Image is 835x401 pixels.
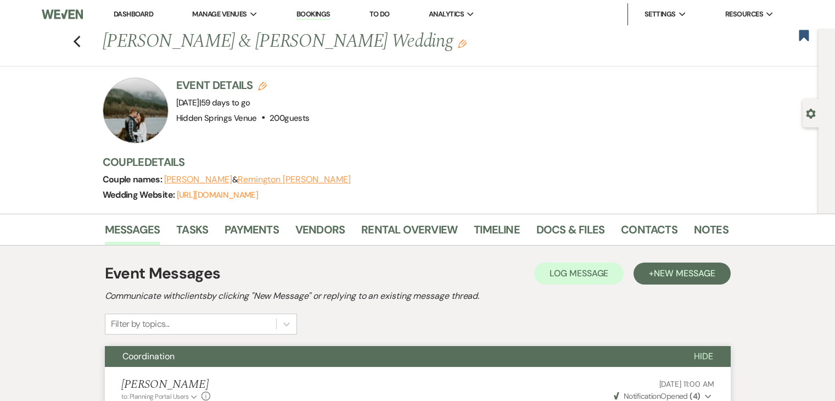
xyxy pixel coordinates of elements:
[176,113,257,124] span: Hidden Springs Venue
[361,221,457,245] a: Rental Overview
[42,3,83,26] img: Weven Logo
[725,9,763,20] span: Resources
[176,221,208,245] a: Tasks
[458,38,467,48] button: Edit
[164,175,232,184] button: [PERSON_NAME]
[624,391,660,401] span: Notification
[105,221,160,245] a: Messages
[694,350,713,362] span: Hide
[621,221,677,245] a: Contacts
[105,262,221,285] h1: Event Messages
[806,108,816,118] button: Open lead details
[103,174,164,185] span: Couple names:
[192,9,246,20] span: Manage Venues
[114,9,153,19] a: Dashboard
[103,154,718,170] h3: Couple Details
[105,346,676,367] button: Coordination
[225,221,279,245] a: Payments
[676,346,731,367] button: Hide
[103,189,177,200] span: Wedding Website:
[176,97,250,108] span: [DATE]
[201,97,250,108] span: 59 days to go
[270,113,309,124] span: 200 guests
[122,350,175,362] span: Coordination
[690,391,700,401] strong: ( 4 )
[296,9,330,20] a: Bookings
[536,221,604,245] a: Docs & Files
[659,379,714,389] span: [DATE] 11:00 AM
[105,289,731,303] h2: Communicate with clients by clicking "New Message" or replying to an existing message thread.
[111,318,170,331] div: Filter by topics...
[614,391,700,401] span: Opened
[121,392,189,401] span: to: Planning Portal Users
[645,9,676,20] span: Settings
[429,9,464,20] span: Analytics
[295,221,345,245] a: Vendors
[199,97,250,108] span: |
[369,9,390,19] a: To Do
[164,174,351,185] span: &
[634,263,730,285] button: +New Message
[534,263,624,285] button: Log Message
[177,190,258,200] a: [URL][DOMAIN_NAME]
[121,378,211,392] h5: [PERSON_NAME]
[238,175,351,184] button: Remington [PERSON_NAME]
[474,221,520,245] a: Timeline
[176,77,310,93] h3: Event Details
[654,268,715,279] span: New Message
[550,268,608,279] span: Log Message
[694,221,728,245] a: Notes
[103,29,595,55] h1: [PERSON_NAME] & [PERSON_NAME] Wedding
